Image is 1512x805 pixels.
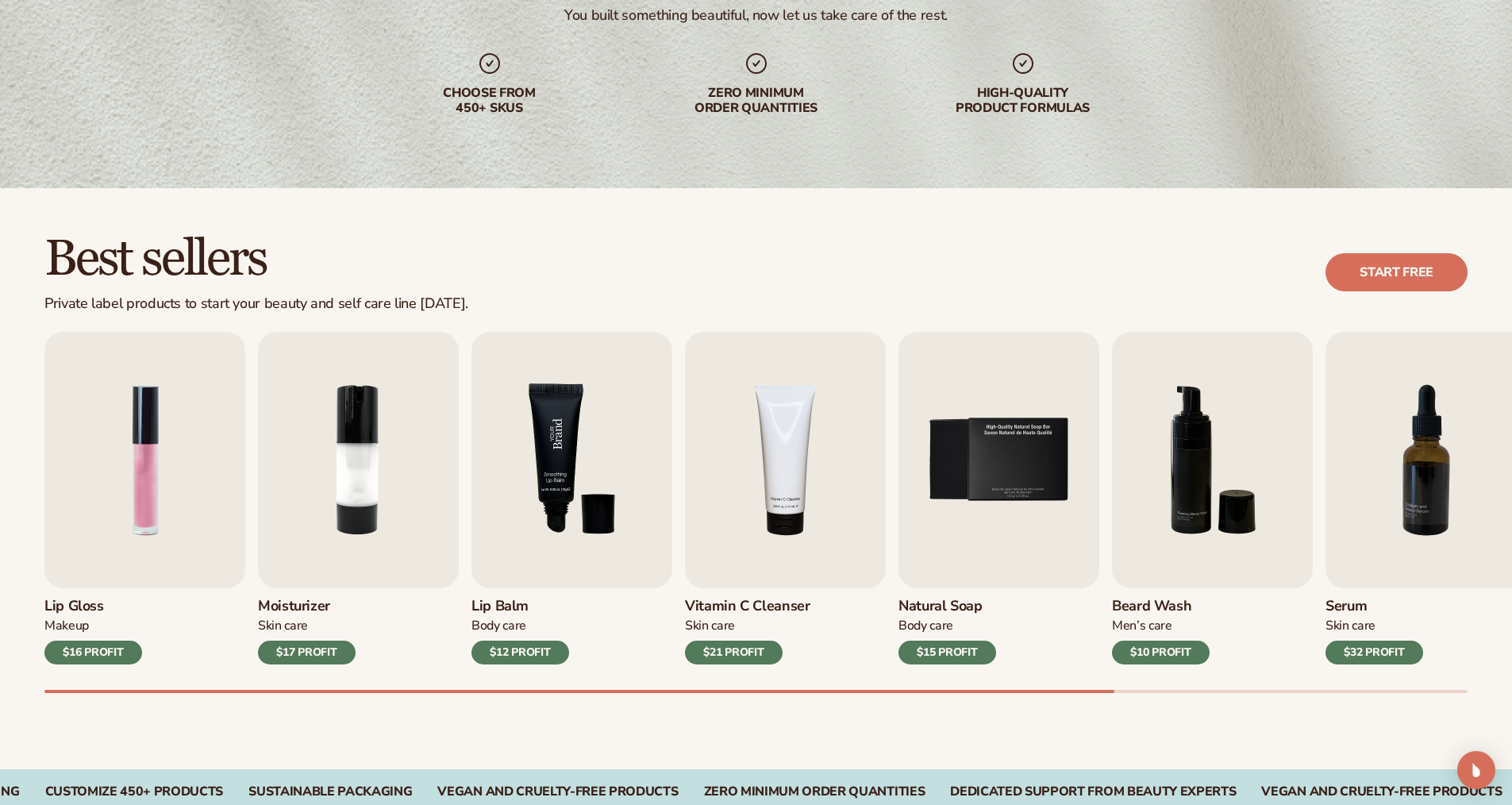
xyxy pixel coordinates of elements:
[1112,332,1313,664] a: 6 / 9
[704,784,925,799] div: ZERO MINIMUM ORDER QUANTITIES
[258,618,356,634] div: Skin Care
[685,332,886,664] a: 4 / 9
[471,332,672,664] a: 3 / 9
[1325,618,1423,634] div: Skin Care
[44,598,142,615] h3: Lip Gloss
[898,641,996,664] div: $15 PROFIT
[471,332,672,588] img: Shopify Image 4
[685,641,783,664] div: $21 PROFIT
[45,784,224,799] div: CUSTOMIZE 450+ PRODUCTS
[437,784,678,799] div: VEGAN AND CRUELTY-FREE PRODUCTS
[1325,253,1468,291] a: Start free
[471,641,569,664] div: $12 PROFIT
[248,784,412,799] div: SUSTAINABLE PACKAGING
[44,332,245,664] a: 1 / 9
[44,618,142,634] div: Makeup
[1325,598,1423,615] h3: Serum
[950,784,1236,799] div: DEDICATED SUPPORT FROM BEAUTY EXPERTS
[1112,641,1210,664] div: $10 PROFIT
[471,598,569,615] h3: Lip Balm
[258,641,356,664] div: $17 PROFIT
[1261,784,1502,799] div: Vegan and Cruelty-Free Products
[1325,641,1423,664] div: $32 PROFIT
[898,332,1099,664] a: 5 / 9
[44,641,142,664] div: $16 PROFIT
[1112,598,1210,615] h3: Beard Wash
[471,618,569,634] div: Body Care
[685,598,810,615] h3: Vitamin C Cleanser
[898,618,996,634] div: Body Care
[564,6,948,25] div: You built something beautiful, now let us take care of the rest.
[388,86,591,116] div: Choose from 450+ Skus
[685,618,810,634] div: Skin Care
[655,86,858,116] div: Zero minimum order quantities
[44,295,468,313] div: Private label products to start your beauty and self care line [DATE].
[258,332,459,664] a: 2 / 9
[258,598,356,615] h3: Moisturizer
[898,598,996,615] h3: Natural Soap
[44,233,468,286] h2: Best sellers
[921,86,1125,116] div: High-quality product formulas
[1112,618,1210,634] div: Men’s Care
[1457,751,1495,789] div: Open Intercom Messenger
